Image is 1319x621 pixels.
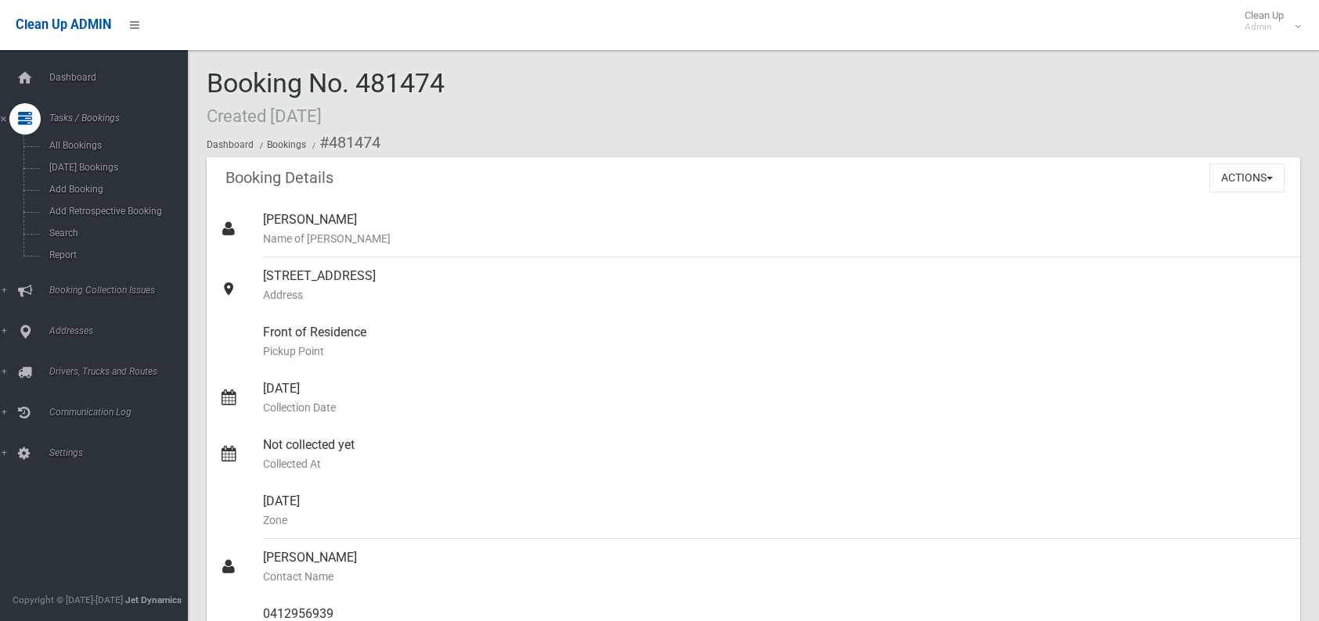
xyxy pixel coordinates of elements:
[263,454,1288,473] small: Collected At
[45,228,186,239] span: Search
[45,72,200,83] span: Dashboard
[263,342,1288,361] small: Pickup Point
[45,206,186,217] span: Add Retrospective Booking
[263,539,1288,595] div: [PERSON_NAME]
[263,285,1288,304] small: Address
[45,184,186,195] span: Add Booking
[45,447,200,458] span: Settings
[45,140,186,151] span: All Bookings
[13,594,123,605] span: Copyright © [DATE]-[DATE]
[45,366,200,377] span: Drivers, Trucks and Routes
[16,17,111,32] span: Clean Up ADMIN
[45,285,200,296] span: Booking Collection Issues
[308,128,380,157] li: #481474
[207,139,254,150] a: Dashboard
[263,511,1288,529] small: Zone
[263,314,1288,370] div: Front of Residence
[263,483,1288,539] div: [DATE]
[125,594,182,605] strong: Jet Dynamics
[263,567,1288,586] small: Contact Name
[267,139,306,150] a: Bookings
[45,162,186,173] span: [DATE] Bookings
[1245,21,1284,33] small: Admin
[207,106,322,126] small: Created [DATE]
[45,407,200,418] span: Communication Log
[263,370,1288,426] div: [DATE]
[207,163,352,193] header: Booking Details
[45,325,200,336] span: Addresses
[263,201,1288,257] div: [PERSON_NAME]
[263,398,1288,417] small: Collection Date
[1209,163,1285,192] button: Actions
[45,249,186,260] span: Report
[263,426,1288,483] div: Not collected yet
[1237,9,1299,33] span: Clean Up
[263,229,1288,248] small: Name of [PERSON_NAME]
[207,67,445,128] span: Booking No. 481474
[45,113,200,124] span: Tasks / Bookings
[263,257,1288,314] div: [STREET_ADDRESS]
